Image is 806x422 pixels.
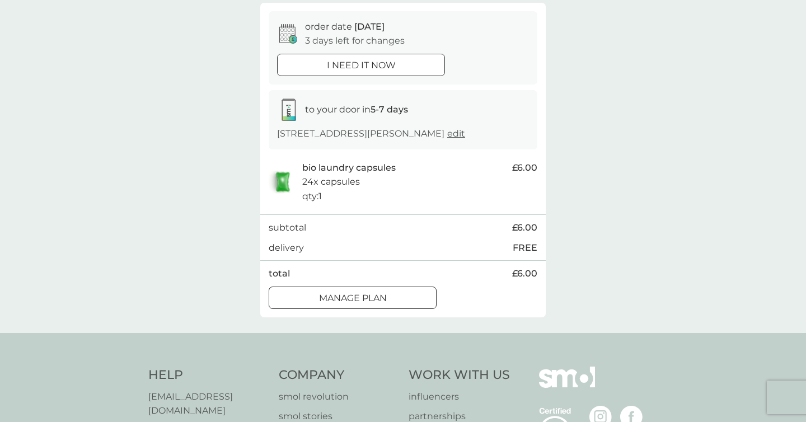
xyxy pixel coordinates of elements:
button: Manage plan [269,287,437,309]
p: Manage plan [319,291,387,306]
h4: Help [148,367,268,384]
span: [DATE] [354,21,385,32]
span: £6.00 [512,266,537,281]
p: [STREET_ADDRESS][PERSON_NAME] [277,126,465,141]
p: subtotal [269,221,306,235]
button: i need it now [277,54,445,76]
span: to your door in [305,104,408,115]
p: 3 days left for changes [305,34,405,48]
p: i need it now [327,58,396,73]
img: smol [539,367,595,405]
a: influencers [409,390,510,404]
h4: Company [279,367,398,384]
p: qty : 1 [302,189,322,204]
a: [EMAIL_ADDRESS][DOMAIN_NAME] [148,390,268,418]
p: total [269,266,290,281]
p: order date [305,20,385,34]
a: smol revolution [279,390,398,404]
p: 24x capsules [302,175,360,189]
strong: 5-7 days [371,104,408,115]
p: FREE [513,241,537,255]
span: £6.00 [512,161,537,175]
p: delivery [269,241,304,255]
h4: Work With Us [409,367,510,384]
span: £6.00 [512,221,537,235]
a: edit [447,128,465,139]
p: bio laundry capsules [302,161,396,175]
